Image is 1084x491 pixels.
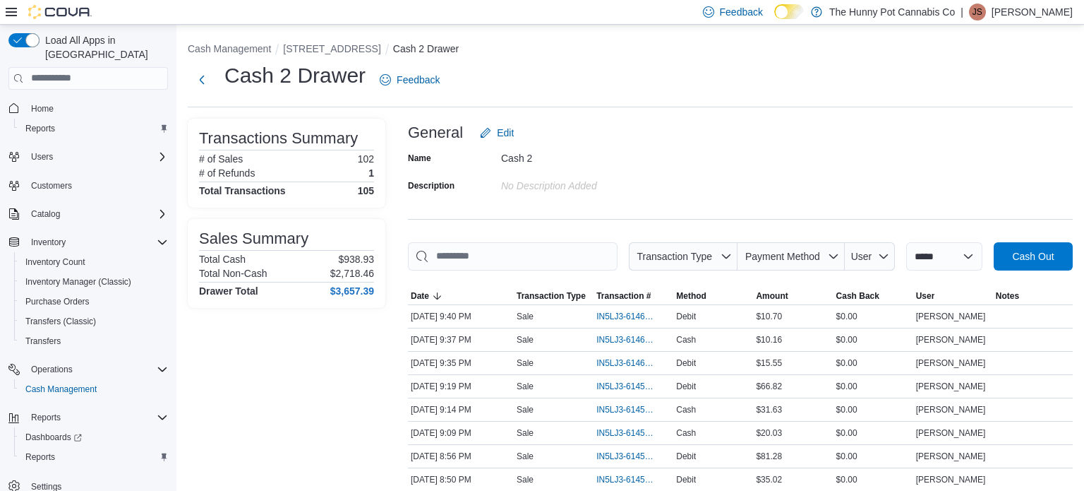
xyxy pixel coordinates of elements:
h3: General [408,124,463,141]
button: Cash Back [833,288,913,304]
span: Date [411,290,429,302]
div: $0.00 [833,401,913,418]
span: Debit [676,451,696,462]
span: Feedback [720,5,763,19]
span: [PERSON_NAME] [916,451,986,462]
p: Sale [517,311,534,322]
button: Cash 2 Drawer [393,43,459,54]
span: Debit [676,357,696,369]
div: $0.00 [833,471,913,488]
button: Inventory [25,234,71,251]
span: $81.28 [756,451,782,462]
div: [DATE] 9:09 PM [408,425,514,442]
button: Reports [14,447,174,467]
span: Transfers (Classic) [20,313,168,330]
button: Edit [474,119,519,147]
div: $0.00 [833,331,913,348]
span: $20.03 [756,427,782,439]
button: Transfers [14,331,174,351]
button: IN5LJ3-6145939 [596,401,670,418]
span: Debit [676,474,696,485]
p: Sale [517,357,534,369]
a: Reports [20,120,61,137]
button: Method [673,288,753,304]
span: IN5LJ3-6145749 [596,451,656,462]
h4: 105 [358,185,374,196]
span: Transfers (Classic) [25,316,96,327]
button: Inventory Manager (Classic) [14,272,174,292]
span: $31.63 [756,404,782,415]
span: Inventory Count [25,256,85,268]
p: | [960,4,963,20]
div: [DATE] 9:37 PM [408,331,514,348]
span: [PERSON_NAME] [916,334,986,345]
span: [PERSON_NAME] [916,474,986,485]
span: Home [25,100,168,117]
span: Transfers [25,336,61,347]
div: Jessica Steinmetz [969,4,986,20]
h1: Cash 2 Drawer [224,61,366,90]
span: Cash Management [20,381,168,398]
button: Users [25,148,59,165]
span: Cash [676,427,696,439]
span: Reports [25,409,168,426]
h4: Total Transactions [199,185,286,196]
label: Name [408,153,431,164]
div: [DATE] 9:35 PM [408,355,514,372]
span: Inventory [25,234,168,251]
a: Transfers (Classic) [20,313,102,330]
button: Next [188,66,216,94]
input: Dark Mode [774,4,804,19]
a: Dashboards [20,429,88,446]
button: Purchase Orders [14,292,174,312]
span: Transaction Type [637,251,712,262]
span: User [916,290,935,302]
h4: $3,657.39 [330,285,374,297]
span: Method [676,290,706,302]
button: Payment Method [737,242,845,271]
p: Sale [517,334,534,345]
span: [PERSON_NAME] [916,381,986,392]
span: Cash Management [25,384,97,395]
button: IN5LJ3-6146156 [596,331,670,348]
div: [DATE] 8:56 PM [408,448,514,465]
h6: # of Refunds [199,167,255,179]
span: Customers [25,177,168,194]
span: Purchase Orders [20,293,168,310]
button: Transfers (Classic) [14,312,174,331]
nav: An example of EuiBreadcrumbs [188,42,1073,59]
span: Payment Method [745,251,820,262]
div: [DATE] 9:19 PM [408,378,514,395]
h6: # of Sales [199,153,243,165]
a: Feedback [374,66,445,94]
button: Catalog [25,206,66,223]
button: Transaction Type [629,242,737,271]
span: IN5LJ3-6146194 [596,311,656,322]
a: Cash Management [20,381,102,398]
p: Sale [517,381,534,392]
button: Inventory Count [14,252,174,272]
span: $35.02 [756,474,782,485]
span: User [851,251,872,262]
button: Date [408,288,514,304]
span: IN5LJ3-6145894 [596,427,656,439]
span: IN5LJ3-6146156 [596,334,656,345]
span: IN5LJ3-6146139 [596,357,656,369]
button: Cash Out [994,242,1073,271]
a: Reports [20,449,61,466]
span: IN5LJ3-6145939 [596,404,656,415]
div: $0.00 [833,378,913,395]
span: Reports [20,449,168,466]
a: Purchase Orders [20,293,95,310]
span: $66.82 [756,381,782,392]
span: Load All Apps in [GEOGRAPHIC_DATA] [40,33,168,61]
p: 102 [358,153,374,165]
button: Reports [3,408,174,427]
button: Notes [993,288,1073,304]
div: $0.00 [833,448,913,465]
div: $0.00 [833,308,913,325]
span: Users [25,148,168,165]
span: [PERSON_NAME] [916,404,986,415]
span: Cash Out [1012,249,1054,264]
button: IN5LJ3-6146139 [596,355,670,372]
